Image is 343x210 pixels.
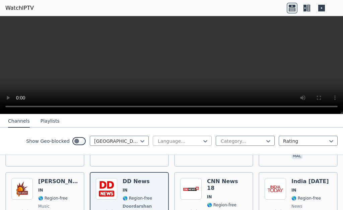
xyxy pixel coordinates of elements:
img: DD News [96,178,117,200]
span: Doordarshan [123,204,152,209]
span: 🌎 Region-free [207,202,236,208]
span: 🌎 Region-free [291,196,321,201]
span: news [291,204,302,209]
span: IN [291,187,296,193]
span: 🌎 Region-free [38,196,68,201]
p: mal [291,153,302,159]
h6: India [DATE] [291,178,329,185]
span: IN [123,187,128,193]
img: CNN News 18 [180,178,202,200]
label: Show Geo-blocked [26,138,70,144]
h6: CNN News 18 [207,178,247,192]
a: WatchIPTV [5,4,34,12]
h6: DD News [123,178,153,185]
span: IN [207,194,212,200]
button: Channels [8,115,30,128]
span: 🌎 Region-free [123,196,152,201]
span: music [38,204,50,209]
h6: [PERSON_NAME] [38,178,78,185]
span: IN [38,187,43,193]
img: India Today [265,178,286,200]
button: Playlists [41,115,60,128]
img: Isai Aruvi [11,178,33,200]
